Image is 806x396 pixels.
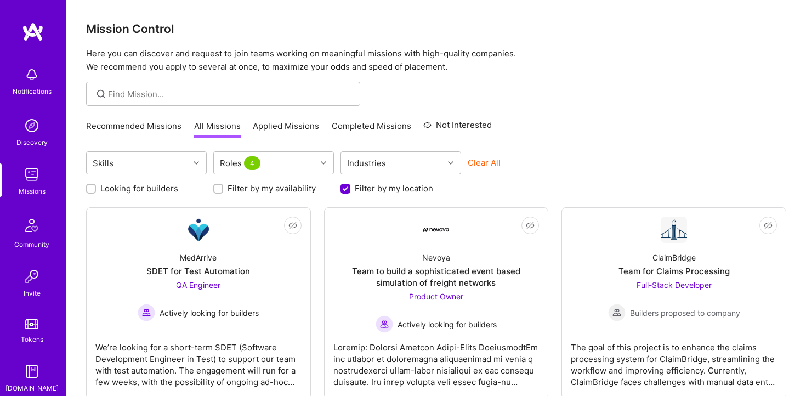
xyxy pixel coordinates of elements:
div: SDET for Test Automation [146,265,250,277]
div: Missions [19,185,46,197]
i: icon Chevron [321,160,326,166]
div: Skills [90,155,116,171]
img: teamwork [21,163,43,185]
span: 4 [244,156,260,170]
span: Full-Stack Developer [637,280,712,290]
img: Company Logo [185,217,212,243]
label: Filter by my availability [228,183,316,194]
div: Industries [344,155,389,171]
img: Invite [21,265,43,287]
span: Product Owner [409,292,463,301]
div: Tokens [21,333,43,345]
img: discovery [21,115,43,137]
div: MedArrive [180,252,217,263]
div: Community [14,239,49,250]
div: Roles [217,155,265,171]
span: Actively looking for builders [160,307,259,319]
img: bell [21,64,43,86]
img: Builders proposed to company [608,304,626,321]
a: Company LogoClaimBridgeTeam for Claims ProcessingFull-Stack Developer Builders proposed to compan... [571,217,777,390]
img: guide book [21,360,43,382]
p: Here you can discover and request to join teams working on meaningful missions with high-quality ... [86,47,786,73]
div: [DOMAIN_NAME] [5,382,59,394]
div: ClaimBridge [652,252,696,263]
h3: Mission Control [86,22,786,36]
div: Discovery [16,137,48,148]
img: Community [19,212,45,239]
a: Applied Missions [253,120,319,138]
a: Company LogoNevoyaTeam to build a sophisticated event based simulation of freight networksProduct... [333,217,540,390]
a: Company LogoMedArriveSDET for Test AutomationQA Engineer Actively looking for buildersActively lo... [95,217,302,390]
button: Clear All [468,157,501,168]
i: icon Chevron [448,160,453,166]
div: Nevoya [422,252,450,263]
span: Actively looking for builders [398,319,497,330]
input: Find Mission... [108,88,352,100]
div: The goal of this project is to enhance the claims processing system for ClaimBridge, streamlining... [571,333,777,388]
span: QA Engineer [176,280,220,290]
a: Completed Missions [332,120,411,138]
i: icon EyeClosed [764,221,773,230]
img: Actively looking for builders [376,315,393,333]
i: icon EyeClosed [288,221,297,230]
i: icon EyeClosed [526,221,535,230]
div: Team for Claims Processing [618,265,730,277]
span: Builders proposed to company [630,307,740,319]
a: Recommended Missions [86,120,181,138]
i: icon SearchGrey [95,88,107,100]
label: Filter by my location [355,183,433,194]
img: Company Logo [661,217,687,243]
a: All Missions [194,120,241,138]
img: logo [22,22,44,42]
a: Not Interested [423,118,492,138]
div: Team to build a sophisticated event based simulation of freight networks [333,265,540,288]
i: icon Chevron [194,160,199,166]
div: We’re looking for a short-term SDET (Software Development Engineer in Test) to support our team w... [95,333,302,388]
div: Notifications [13,86,52,97]
img: Actively looking for builders [138,304,155,321]
div: Invite [24,287,41,299]
img: Company Logo [423,228,449,232]
div: Loremip: Dolorsi Ametcon Adipi-Elits DoeiusmodtEm inc utlabor et doloremagna aliquaenimad mi veni... [333,333,540,388]
img: tokens [25,319,38,329]
label: Looking for builders [100,183,178,194]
